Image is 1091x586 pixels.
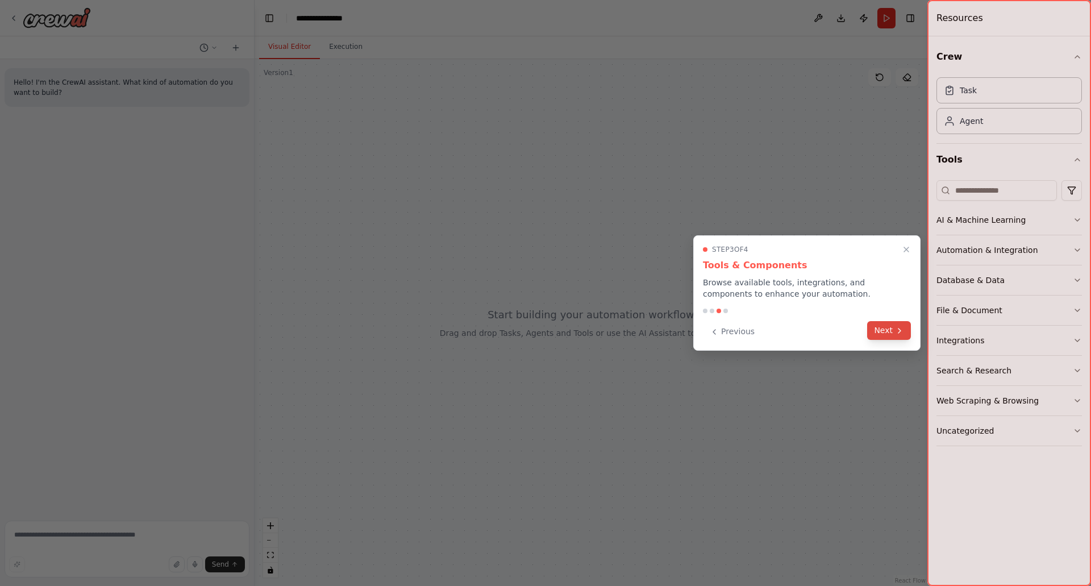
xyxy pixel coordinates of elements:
button: Previous [703,322,761,341]
button: Next [867,321,911,340]
h3: Tools & Components [703,259,911,272]
button: Hide left sidebar [261,10,277,26]
button: Close walkthrough [900,243,913,256]
span: Step 3 of 4 [712,245,748,254]
p: Browse available tools, integrations, and components to enhance your automation. [703,277,911,300]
